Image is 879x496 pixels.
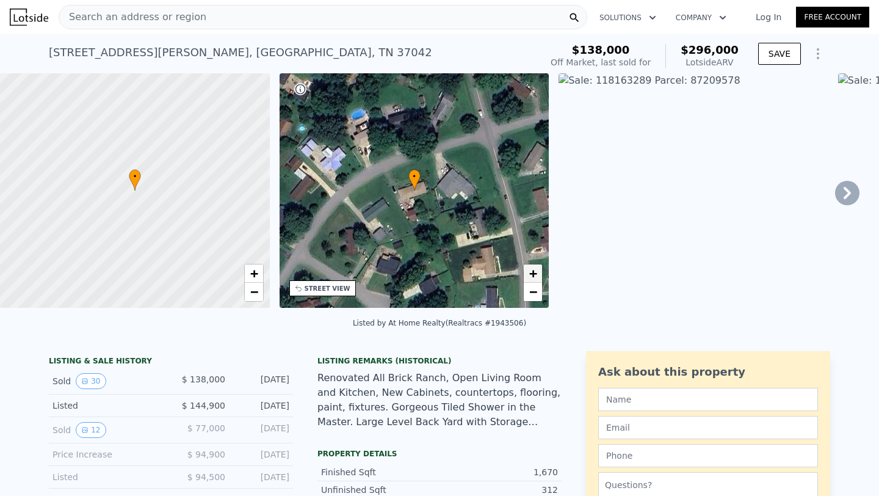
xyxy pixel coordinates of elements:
div: Sold [52,422,161,438]
span: $296,000 [681,43,739,56]
div: [DATE] [235,448,289,461]
span: Search an address or region [59,10,206,24]
a: Zoom out [524,283,542,301]
div: STREET VIEW [305,284,350,293]
div: [DATE] [235,471,289,483]
span: $138,000 [572,43,630,56]
div: Listed [52,471,161,483]
div: 1,670 [440,466,558,478]
input: Phone [598,444,818,467]
div: Listing Remarks (Historical) [317,356,562,366]
span: • [129,171,141,182]
button: Show Options [806,42,830,66]
span: $ 77,000 [187,423,225,433]
div: LISTING & SALE HISTORY [49,356,293,368]
div: [DATE] [235,373,289,389]
div: 312 [440,484,558,496]
div: Lotside ARV [681,56,739,68]
button: Solutions [590,7,666,29]
span: $ 94,900 [187,450,225,459]
div: Off Market, last sold for [551,56,651,68]
div: [DATE] [235,399,289,412]
button: View historical data [76,373,106,389]
div: [DATE] [235,422,289,438]
span: $ 138,000 [182,374,225,384]
div: [STREET_ADDRESS][PERSON_NAME] , [GEOGRAPHIC_DATA] , TN 37042 [49,44,432,61]
input: Email [598,416,818,439]
div: Property details [317,449,562,459]
span: $ 94,500 [187,472,225,482]
img: Sale: 118163289 Parcel: 87209578 [559,73,828,308]
div: • [129,169,141,191]
div: Listed by At Home Realty (Realtracs #1943506) [353,319,526,327]
a: Free Account [796,7,869,27]
span: − [529,284,537,299]
span: − [250,284,258,299]
div: Price Increase [52,448,161,461]
a: Log In [741,11,796,23]
button: View historical data [76,422,106,438]
button: Company [666,7,736,29]
div: Unfinished Sqft [321,484,440,496]
div: • [408,169,421,191]
div: Listed [52,399,161,412]
img: Lotside [10,9,48,26]
span: + [529,266,537,281]
div: Ask about this property [598,363,818,381]
div: Renovated All Brick Ranch, Open Living Room and Kitchen, New Cabinets, countertops, flooring, pai... [317,371,562,429]
button: SAVE [758,43,801,65]
span: • [408,171,421,182]
span: $ 144,900 [182,401,225,410]
div: Finished Sqft [321,466,440,478]
a: Zoom in [524,264,542,283]
input: Name [598,388,818,411]
a: Zoom out [245,283,263,301]
a: Zoom in [245,264,263,283]
div: Sold [52,373,161,389]
span: + [250,266,258,281]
